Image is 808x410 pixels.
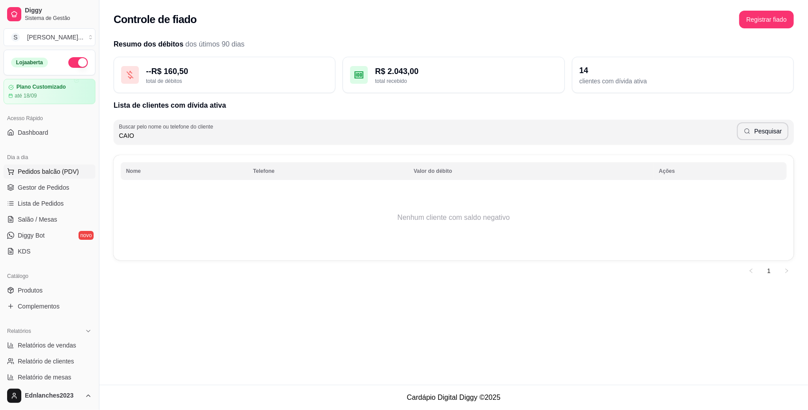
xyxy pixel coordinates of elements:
[737,122,788,140] button: Pesquisar
[4,385,95,406] button: Ednlanches2023
[4,244,95,258] a: KDS
[654,162,787,180] th: Ações
[762,264,776,278] li: 1
[114,12,197,27] h2: Controle de fiado
[4,28,95,46] button: Select a team
[119,123,216,130] label: Buscar pelo nome ou telefone do cliente
[114,100,794,111] h2: Lista de clientes com dívida ativa
[4,283,95,297] a: Produtos
[7,328,31,335] span: Relatórios
[18,357,74,366] span: Relatório de clientes
[762,264,776,277] a: 1
[185,40,244,48] span: dos útimos 90 dias
[18,199,64,208] span: Lista de Pedidos
[4,150,95,164] div: Dia a dia
[11,58,48,67] div: Loja aberta
[18,167,79,176] span: Pedidos balcão (PDV)
[4,338,95,352] a: Relatórios de vendas
[99,385,808,410] footer: Cardápio Digital Diggy © 2025
[4,111,95,125] div: Acesso Rápido
[11,33,20,42] span: S
[121,182,787,253] td: Nenhum cliente com saldo negativo
[4,269,95,283] div: Catálogo
[25,392,81,400] span: Ednlanches2023
[579,64,786,77] div: 14
[248,162,408,180] th: Telefone
[579,77,786,86] div: clientes com dívida ativa
[114,39,794,50] h2: Resumo dos débitos
[4,79,95,104] a: Plano Customizadoaté 18/09
[68,57,88,68] button: Alterar Status
[25,7,92,15] span: Diggy
[18,302,59,311] span: Complementos
[18,286,43,295] span: Produtos
[18,247,31,256] span: KDS
[4,164,95,179] button: Pedidos balcão (PDV)
[4,370,95,384] a: Relatório de mesas
[15,92,37,99] article: até 18/09
[18,231,45,240] span: Diggy Bot
[4,299,95,313] a: Complementos
[16,84,66,90] article: Plano Customizado
[375,65,557,78] div: R$ 2.043,00
[784,268,789,273] span: right
[25,15,92,22] span: Sistema de Gestão
[27,33,83,42] div: [PERSON_NAME] ...
[4,4,95,25] a: DiggySistema de Gestão
[744,264,758,278] li: Previous Page
[146,65,328,78] div: - -R$ 160,50
[18,128,48,137] span: Dashboard
[4,125,95,140] a: Dashboard
[4,196,95,211] a: Lista de Pedidos
[18,341,76,350] span: Relatórios de vendas
[408,162,654,180] th: Valor do débito
[375,78,557,85] div: total recebido
[18,215,57,224] span: Salão / Mesas
[4,228,95,242] a: Diggy Botnovo
[121,162,248,180] th: Nome
[780,264,794,278] button: right
[119,131,737,140] input: Buscar pelo nome ou telefone do cliente
[18,373,71,382] span: Relatório de mesas
[4,354,95,368] a: Relatório de clientes
[780,264,794,278] li: Next Page
[749,268,754,273] span: left
[146,78,328,85] div: total de débitos
[744,264,758,278] button: left
[4,212,95,226] a: Salão / Mesas
[18,183,69,192] span: Gestor de Pedidos
[739,11,794,28] button: Registrar fiado
[4,180,95,195] a: Gestor de Pedidos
